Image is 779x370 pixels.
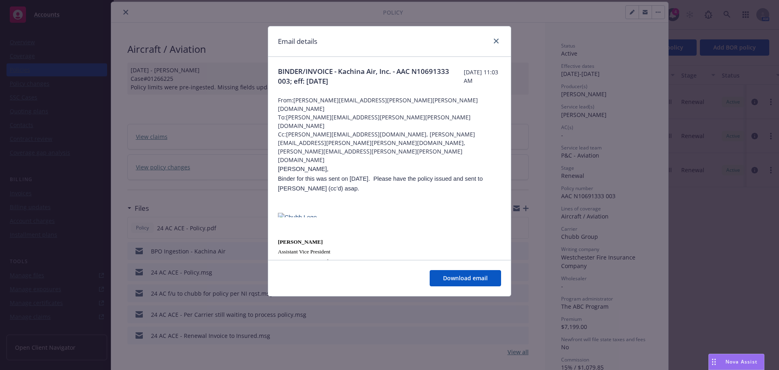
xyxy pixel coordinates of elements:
span: Nova Assist [725,358,757,365]
span: Assistant Vice President [278,249,330,255]
span: Download email [443,274,488,282]
div: Drag to move [709,354,719,370]
span: [PERSON_NAME] [278,239,323,245]
span: Aviation – Commercial Insurance [278,258,351,264]
button: Nova Assist [708,354,764,370]
button: Download email [430,270,501,286]
img: Chubb Logo [278,213,318,217]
